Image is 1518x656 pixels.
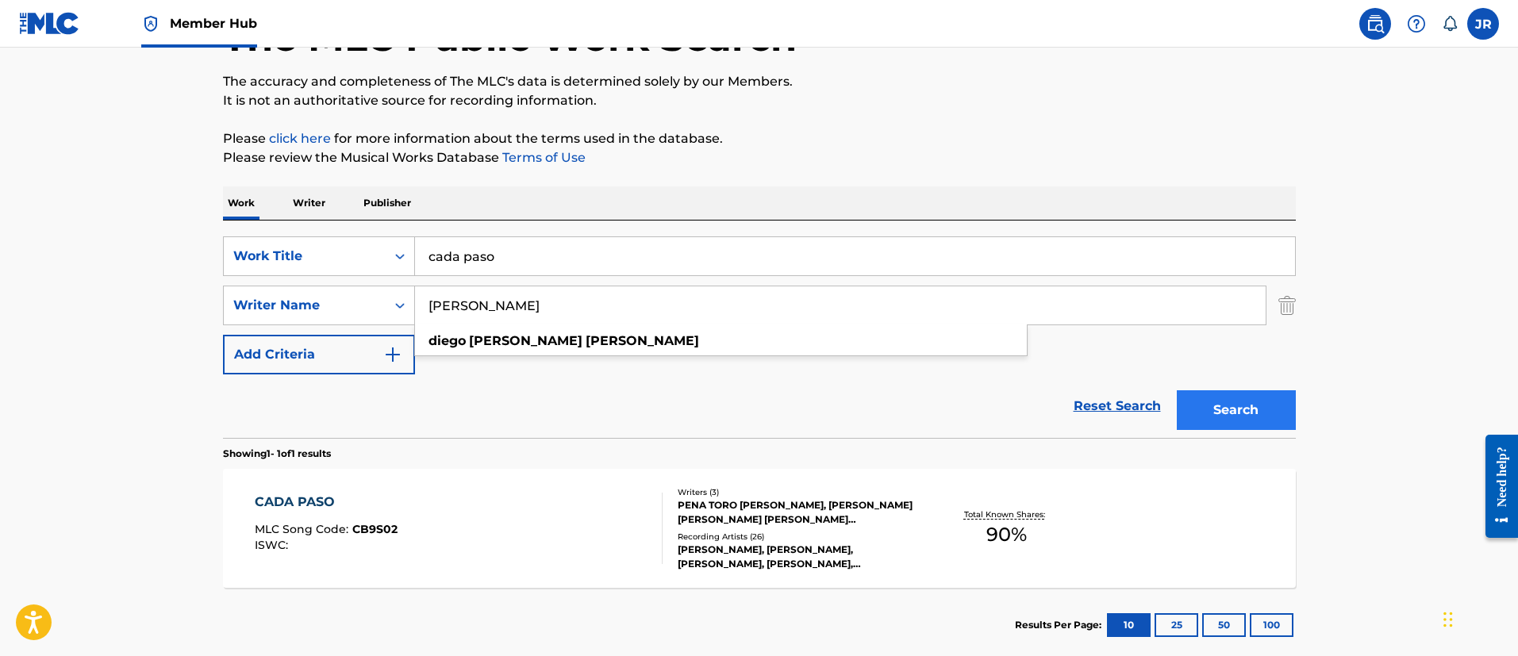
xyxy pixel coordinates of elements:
div: Work Title [233,247,376,266]
p: It is not an authoritative source for recording information. [223,91,1296,110]
strong: [PERSON_NAME] [469,333,582,348]
span: 90 % [986,520,1027,549]
p: Please review the Musical Works Database [223,148,1296,167]
img: MLC Logo [19,12,80,35]
button: 50 [1202,613,1246,637]
a: click here [269,131,331,146]
iframe: Resource Center [1474,422,1518,550]
div: CADA PASO [255,493,398,512]
div: Recording Artists ( 26 ) [678,531,917,543]
a: Public Search [1359,8,1391,40]
strong: diego [428,333,466,348]
div: Arrastrar [1443,596,1453,643]
span: Member Hub [170,14,257,33]
img: help [1407,14,1426,33]
p: Results Per Page: [1015,618,1105,632]
a: Reset Search [1066,389,1169,424]
button: 25 [1155,613,1198,637]
p: Work [223,186,259,220]
button: 10 [1107,613,1151,637]
div: Writers ( 3 ) [678,486,917,498]
iframe: Chat Widget [1439,580,1518,656]
div: Widget de chat [1439,580,1518,656]
img: 9d2ae6d4665cec9f34b9.svg [383,345,402,364]
form: Search Form [223,236,1296,438]
button: Add Criteria [223,335,415,374]
img: Top Rightsholder [141,14,160,33]
div: User Menu [1467,8,1499,40]
button: Search [1177,390,1296,430]
p: Writer [288,186,330,220]
div: Writer Name [233,296,376,315]
a: CADA PASOMLC Song Code:CB9S02ISWC:Writers (3)PENA TORO [PERSON_NAME], [PERSON_NAME] [PERSON_NAME]... [223,469,1296,588]
span: ISWC : [255,538,292,552]
div: PENA TORO [PERSON_NAME], [PERSON_NAME] [PERSON_NAME] [PERSON_NAME] [PERSON_NAME] [678,498,917,527]
p: Showing 1 - 1 of 1 results [223,447,331,461]
p: Total Known Shares: [964,508,1049,520]
div: Help [1401,8,1432,40]
p: The accuracy and completeness of The MLC's data is determined solely by our Members. [223,72,1296,91]
span: CB9S02 [352,522,398,536]
button: 100 [1250,613,1293,637]
div: Notifications [1442,16,1458,32]
a: Terms of Use [499,150,586,165]
img: Delete Criterion [1278,286,1296,325]
p: Please for more information about the terms used in the database. [223,129,1296,148]
img: search [1366,14,1385,33]
strong: [PERSON_NAME] [586,333,699,348]
div: [PERSON_NAME], [PERSON_NAME], [PERSON_NAME], [PERSON_NAME], [PERSON_NAME] [678,543,917,571]
span: MLC Song Code : [255,522,352,536]
p: Publisher [359,186,416,220]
